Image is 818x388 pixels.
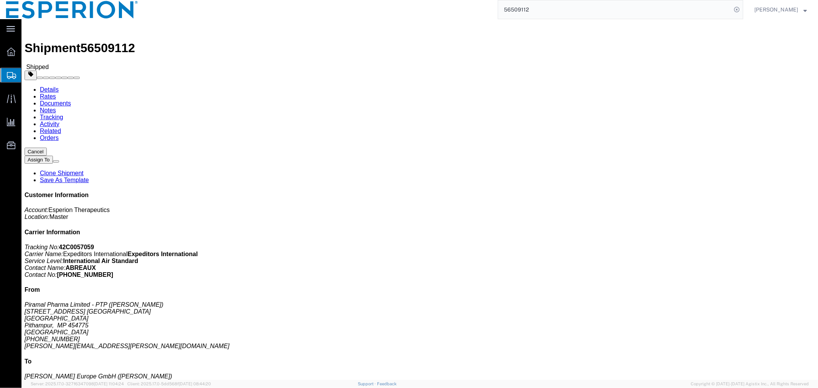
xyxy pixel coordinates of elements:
span: [DATE] 11:04:24 [94,381,124,386]
a: Feedback [377,381,397,386]
span: Copyright © [DATE]-[DATE] Agistix Inc., All Rights Reserved [691,381,809,387]
button: [PERSON_NAME] [754,5,807,14]
a: Support [358,381,377,386]
iframe: FS Legacy Container [21,19,818,380]
span: Alexandra Breaux [754,5,798,14]
input: Search for shipment number, reference number [498,0,731,19]
span: [DATE] 08:44:20 [179,381,211,386]
span: Client: 2025.17.0-5dd568f [127,381,211,386]
span: Server: 2025.17.0-327f6347098 [31,381,124,386]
